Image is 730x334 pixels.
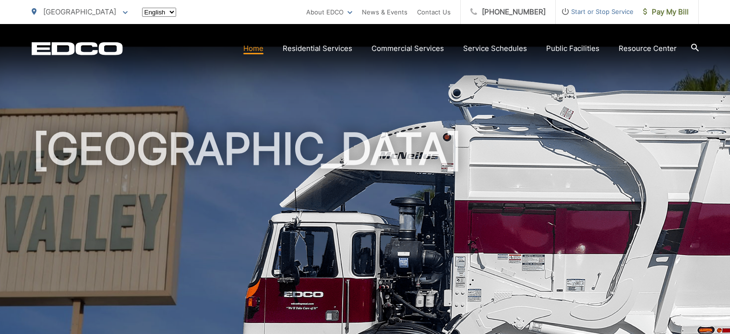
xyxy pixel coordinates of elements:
a: Commercial Services [371,43,444,54]
a: Home [243,43,263,54]
span: Pay My Bill [643,6,689,18]
a: Contact Us [417,6,451,18]
a: Residential Services [283,43,352,54]
a: Service Schedules [463,43,527,54]
a: EDCD logo. Return to the homepage. [32,42,123,55]
a: News & Events [362,6,407,18]
select: Select a language [142,8,176,17]
a: Public Facilities [546,43,599,54]
a: Resource Center [619,43,677,54]
a: About EDCO [306,6,352,18]
span: [GEOGRAPHIC_DATA] [43,7,116,16]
